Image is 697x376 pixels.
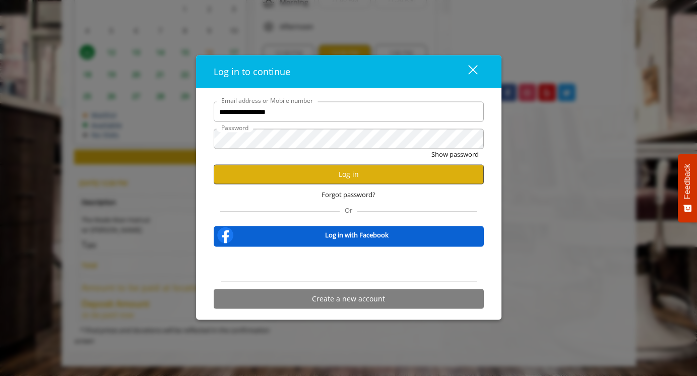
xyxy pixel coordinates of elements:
[215,225,235,245] img: facebook-logo
[450,61,484,82] button: close dialog
[325,230,389,240] b: Log in with Facebook
[216,123,254,133] label: Password
[216,96,318,105] label: Email address or Mobile number
[457,64,477,79] div: close dialog
[214,129,484,149] input: Password
[431,149,479,160] button: Show password
[214,289,484,308] button: Create a new account
[683,164,692,199] span: Feedback
[678,154,697,222] button: Feedback - Show survey
[322,190,375,200] span: Forgot password?
[214,102,484,122] input: Email address or Mobile number
[214,164,484,184] button: Log in
[290,253,407,275] iframe: Sign in with Google Button
[214,66,290,78] span: Log in to continue
[340,205,357,214] span: Or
